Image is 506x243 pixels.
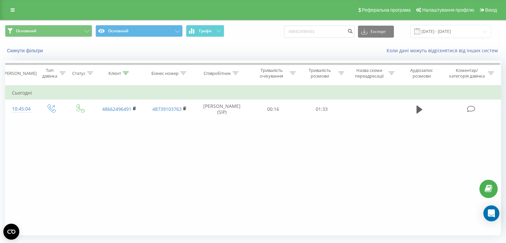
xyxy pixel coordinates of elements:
div: Коментар/категорія дзвінка [447,68,486,79]
td: Сьогодні [5,86,501,100]
span: Основний [16,28,36,34]
div: [PERSON_NAME] [3,71,37,76]
div: Тривалість очікування [255,68,288,79]
div: Бізнес номер [151,71,179,76]
div: Статус [72,71,85,76]
div: Тривалість розмови [303,68,337,79]
div: Назва схеми переадресації [352,68,387,79]
div: 10:45:04 [12,103,30,116]
div: Співробітник [204,71,231,76]
span: Налаштування профілю [422,7,474,13]
a: 48739103763 [152,106,182,112]
button: Основний [5,25,92,37]
div: Тип дзвінка [42,68,58,79]
button: Open CMP widget [3,224,19,240]
div: Аудіозапис розмови [402,68,441,79]
td: 00:16 [249,100,297,119]
button: Скинути фільтри [5,48,46,54]
a: Коли дані можуть відрізнятися вiд інших систем [387,47,501,54]
input: Пошук за номером [284,26,355,38]
span: Графік [199,29,212,33]
button: Експорт [358,26,394,38]
button: Графік [186,25,224,37]
span: Реферальна програма [362,7,411,13]
button: Основний [95,25,183,37]
span: Вихід [485,7,497,13]
td: [PERSON_NAME] (SIP) [195,100,249,119]
a: 48662496491 [102,106,131,112]
td: 01:33 [297,100,346,119]
div: Клієнт [108,71,121,76]
div: Open Intercom Messenger [483,205,499,221]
